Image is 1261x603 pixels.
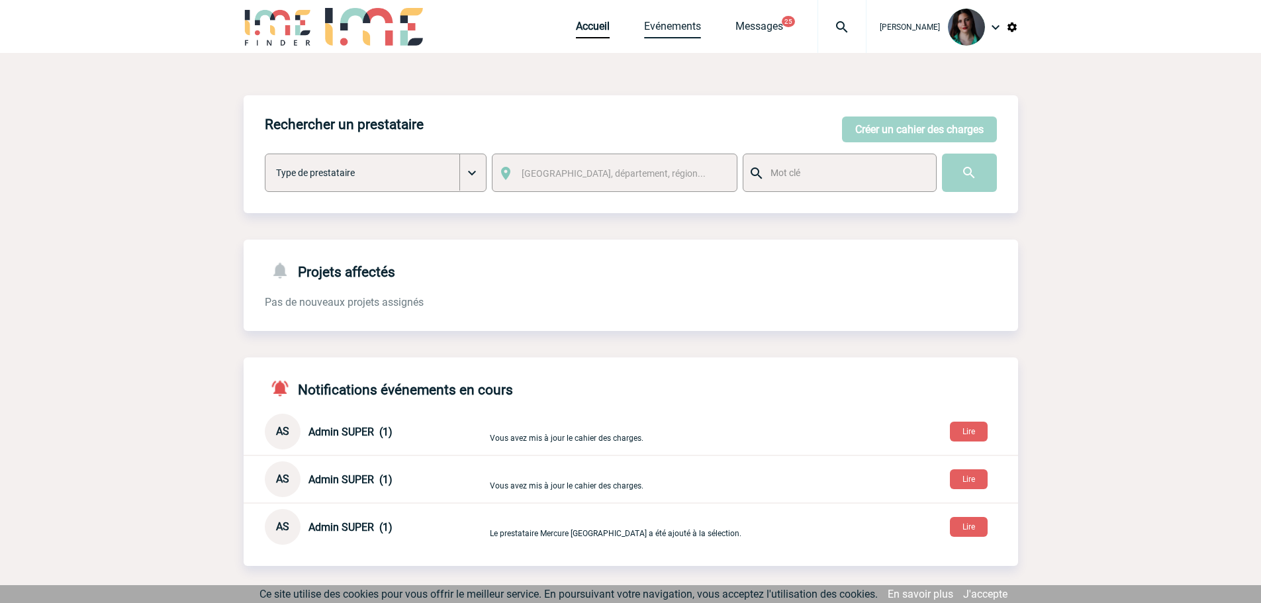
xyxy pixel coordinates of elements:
[735,20,783,38] a: Messages
[880,23,940,32] span: [PERSON_NAME]
[644,20,701,38] a: Evénements
[767,164,924,181] input: Mot clé
[265,461,487,497] div: Conversation privée : Client - Agence
[888,588,953,600] a: En savoir plus
[308,473,393,486] span: Admin SUPER (1)
[308,521,393,533] span: Admin SUPER (1)
[490,469,801,490] p: Vous avez mis à jour le cahier des charges.
[950,469,988,489] button: Lire
[939,472,998,485] a: Lire
[308,426,393,438] span: Admin SUPER (1)
[276,520,289,533] span: AS
[259,588,878,600] span: Ce site utilise des cookies pour vous offrir le meilleur service. En poursuivant votre navigation...
[490,516,801,538] p: Le prestataire Mercure [GEOGRAPHIC_DATA] a été ajouté à la sélection.
[276,425,289,438] span: AS
[948,9,985,46] img: 131235-0.jpeg
[276,473,289,485] span: AS
[265,116,424,132] h4: Rechercher un prestataire
[963,588,1007,600] a: J'accepte
[939,520,998,532] a: Lire
[950,517,988,537] button: Lire
[270,379,298,398] img: notifications-active-24-px-r.png
[490,421,801,443] p: Vous avez mis à jour le cahier des charges.
[265,424,801,437] a: AS Admin SUPER (1) Vous avez mis à jour le cahier des charges.
[244,8,312,46] img: IME-Finder
[265,414,487,449] div: Conversation privée : Client - Agence
[265,472,801,485] a: AS Admin SUPER (1) Vous avez mis à jour le cahier des charges.
[265,379,513,398] h4: Notifications événements en cours
[942,154,997,192] input: Submit
[265,509,487,545] div: Conversation privée : Client - Agence
[270,261,298,280] img: notifications-24-px-g.png
[782,16,795,27] button: 25
[265,261,395,280] h4: Projets affectés
[939,424,998,437] a: Lire
[576,20,610,38] a: Accueil
[265,520,801,532] a: AS Admin SUPER (1) Le prestataire Mercure [GEOGRAPHIC_DATA] a été ajouté à la sélection.
[950,422,988,441] button: Lire
[522,168,706,179] span: [GEOGRAPHIC_DATA], département, région...
[265,296,424,308] span: Pas de nouveaux projets assignés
